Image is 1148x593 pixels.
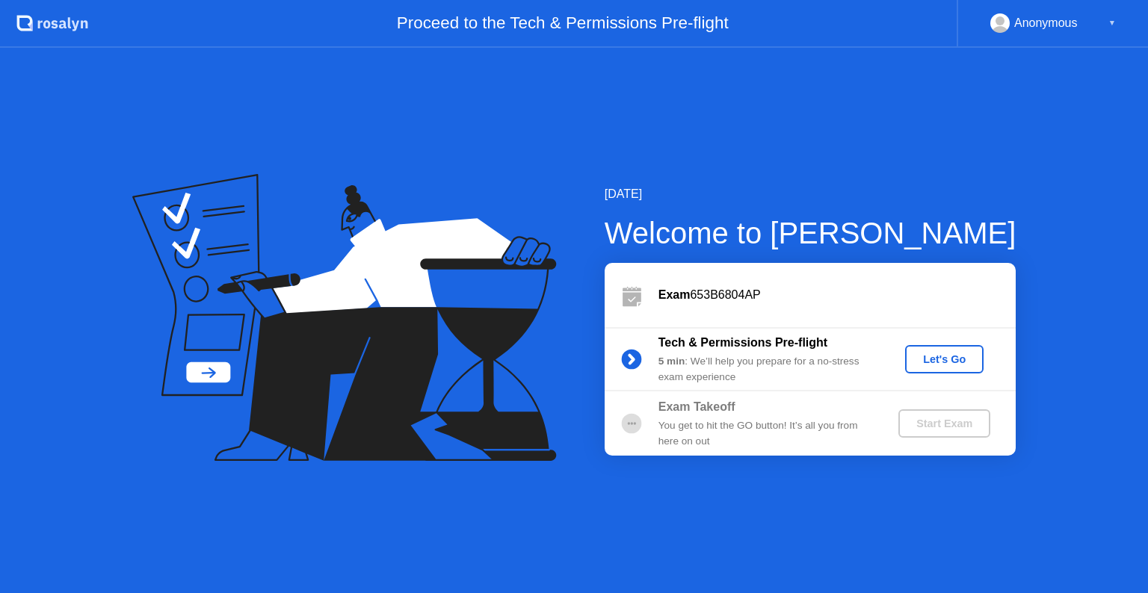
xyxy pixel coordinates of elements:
div: [DATE] [605,185,1016,203]
div: You get to hit the GO button! It’s all you from here on out [658,418,874,449]
b: Exam Takeoff [658,400,735,413]
div: : We’ll help you prepare for a no-stress exam experience [658,354,874,385]
b: 5 min [658,356,685,367]
div: 653B6804AP [658,286,1016,304]
div: Let's Go [911,353,978,365]
div: Welcome to [PERSON_NAME] [605,211,1016,255]
div: ▼ [1108,13,1116,33]
button: Let's Go [905,345,984,373]
button: Start Exam [898,409,990,438]
b: Exam [658,288,691,301]
b: Tech & Permissions Pre-flight [658,336,827,349]
div: Anonymous [1014,13,1078,33]
div: Start Exam [904,417,984,429]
